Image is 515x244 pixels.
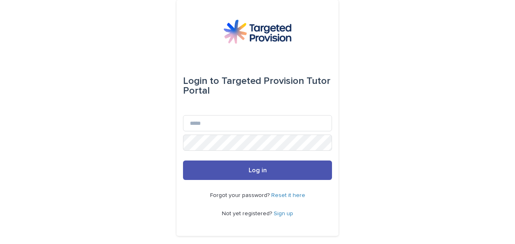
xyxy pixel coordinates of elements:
span: Not yet registered? [222,211,274,216]
div: Targeted Provision Tutor Portal [183,70,332,102]
a: Reset it here [271,193,305,198]
a: Sign up [274,211,293,216]
img: M5nRWzHhSzIhMunXDL62 [223,19,292,44]
button: Log in [183,161,332,180]
span: Log in [249,167,267,173]
span: Login to [183,76,219,86]
span: Forgot your password? [210,193,271,198]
